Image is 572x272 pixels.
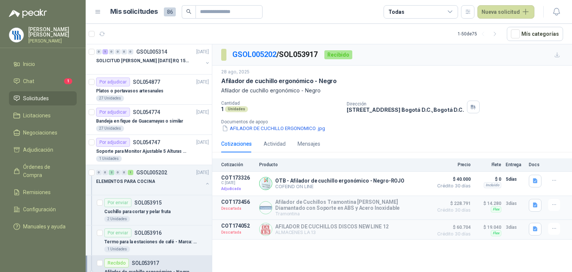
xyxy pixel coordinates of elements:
p: COFEIND ON LINE [275,184,404,189]
div: 0 [115,49,121,54]
div: 27 Unidades [96,95,124,101]
p: ALMACENES LA 13 [275,230,388,235]
div: Recibido [104,259,129,268]
span: Adjudicación [23,146,53,154]
img: Company Logo [260,202,272,214]
img: Company Logo [260,223,272,235]
span: $ 60.704 [433,223,471,232]
p: Afilador de cuchillo ergonómico - Negro [221,86,563,95]
p: 1 [221,106,223,112]
p: Cantidad [221,101,341,106]
p: Termo para la estaciones de café - Marca: UNIVERSAL [104,238,197,246]
p: Descartada [221,205,255,212]
div: Todas [388,8,404,16]
button: Mís categorías [507,27,563,41]
span: Chat [23,77,34,85]
p: ELEMENTOS PARA COCINA [96,178,155,185]
a: Solicitudes [9,91,77,105]
span: $ 228.791 [433,199,471,208]
p: SOL053915 [134,200,162,205]
div: 2 Unidades [104,216,130,222]
div: Flex [491,206,501,212]
span: Crédito 30 días [433,184,471,188]
p: Afilador de Cuchillos Tramontina [PERSON_NAME] Diamantado con Soporte en ABS y Acero Inoxidable [275,199,429,211]
p: / SOL053917 [232,49,318,60]
p: Documentos de apoyo [221,119,569,124]
p: COT173326 [221,175,255,181]
div: Por enviar [104,228,131,237]
p: 3 días [506,199,524,208]
a: Adjudicación [9,143,77,157]
span: C: [DATE] [221,181,255,185]
div: 1 [128,170,133,175]
span: $ 40.000 [433,175,471,184]
span: Configuración [23,205,56,214]
div: 1 Unidades [96,156,122,162]
div: 27 Unidades [96,126,124,132]
p: SOL054877 [133,79,160,85]
p: GSOL005202 [136,170,167,175]
p: SOL054774 [133,110,160,115]
p: Docs [529,162,544,167]
p: Adjudicada [221,185,255,193]
div: Mensajes [298,140,320,148]
div: 0 [128,49,133,54]
a: Configuración [9,202,77,216]
p: $ 19.040 [475,223,501,232]
p: Entrega [506,162,524,167]
span: Solicitudes [23,94,49,102]
a: Negociaciones [9,126,77,140]
p: SOL053916 [134,230,162,235]
a: Manuales y ayuda [9,219,77,234]
p: $ 0 [475,175,501,184]
p: Afilador de cuchillo ergonómico - Negro [221,77,337,85]
p: Cotización [221,162,255,167]
a: Remisiones [9,185,77,199]
p: [DATE] [196,139,209,146]
p: 5 días [506,175,524,184]
span: Crédito 30 días [433,208,471,212]
img: Company Logo [260,177,272,190]
div: 1 - 50 de 75 [458,28,501,40]
a: 0 0 2 0 0 1 GSOL005202[DATE] ELEMENTOS PARA COCINA [96,168,210,192]
div: Incluido [484,182,501,188]
a: Chat1 [9,74,77,88]
div: 0 [96,170,102,175]
img: Company Logo [9,28,23,42]
span: search [186,9,191,14]
div: 0 [121,170,127,175]
a: Por adjudicarSOL054877[DATE] Platos o portavasos artesanales27 Unidades [86,75,212,105]
p: [PERSON_NAME] [28,39,77,43]
p: Soporte para Monitor Ajustable 5 Alturas Mini [96,148,189,155]
div: Por adjudicar [96,78,130,86]
p: SOL053917 [132,260,159,266]
p: $ 14.280 [475,199,501,208]
img: Logo peakr [9,9,47,18]
button: Nueva solicitud [477,5,534,19]
div: Por enviar [104,198,131,207]
p: SOL054747 [133,140,160,145]
span: Licitaciones [23,111,51,120]
a: Inicio [9,57,77,71]
p: COT174052 [221,223,255,229]
p: SOLICITUD [PERSON_NAME] [DATE] RQ 15250 [96,57,189,64]
p: [DATE] [196,109,209,116]
span: Crédito 30 días [433,232,471,236]
div: 2 [109,170,114,175]
span: Órdenes de Compra [23,163,70,179]
a: 0 1 0 0 0 0 GSOL005314[DATE] SOLICITUD [PERSON_NAME] [DATE] RQ 15250 [96,47,210,71]
p: Cuchillo para cortar y pelar fruta [104,208,171,215]
p: 28 ago, 2025 [221,69,250,76]
div: 0 [102,170,108,175]
h1: Mis solicitudes [110,6,158,17]
p: OTB - Afilador de cuchillo ergonómico - Negro-ROJO [275,178,404,184]
div: Cotizaciones [221,140,252,148]
p: Dirección [347,101,464,107]
a: GSOL005202 [232,50,276,59]
a: Órdenes de Compra [9,160,77,182]
p: [DATE] [196,169,209,176]
p: Tramontina [275,211,429,216]
div: 0 [96,49,102,54]
p: Descartada [221,229,255,236]
div: Recibido [324,50,352,59]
